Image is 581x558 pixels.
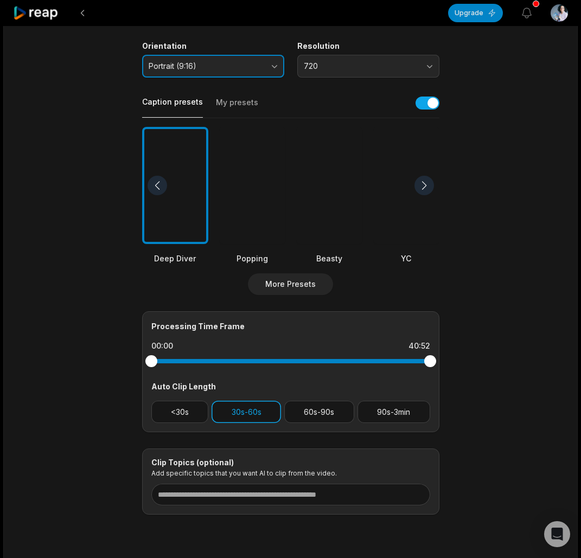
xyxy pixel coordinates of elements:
[151,381,430,392] div: Auto Clip Length
[142,97,203,118] button: Caption presets
[304,61,418,71] span: 720
[448,4,503,22] button: Upgrade
[296,253,362,264] div: Beasty
[248,273,333,295] button: More Presets
[219,253,285,264] div: Popping
[151,458,430,467] div: Clip Topics (optional)
[408,341,430,351] div: 40:52
[284,401,354,423] button: 60s-90s
[357,401,430,423] button: 90s-3min
[149,61,263,71] span: Portrait (9:16)
[151,469,430,477] p: Add specific topics that you want AI to clip from the video.
[142,41,284,51] label: Orientation
[212,401,281,423] button: 30s-60s
[216,97,258,118] button: My presets
[151,320,430,332] div: Processing Time Frame
[297,55,439,78] button: 720
[297,41,439,51] label: Resolution
[151,401,209,423] button: <30s
[373,253,439,264] div: YC
[142,253,208,264] div: Deep Diver
[142,55,284,78] button: Portrait (9:16)
[151,341,173,351] div: 00:00
[544,521,570,547] div: Open Intercom Messenger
